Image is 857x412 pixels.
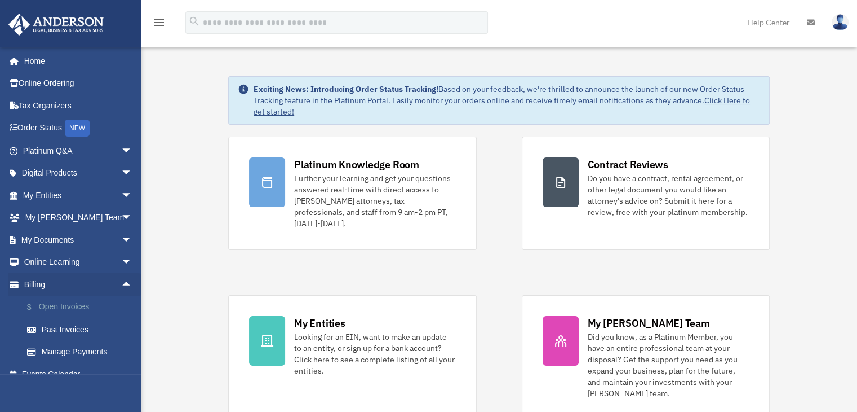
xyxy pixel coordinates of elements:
[8,50,144,72] a: Home
[588,157,668,172] div: Contract Reviews
[152,16,166,29] i: menu
[5,14,107,36] img: Anderson Advisors Platinum Portal
[254,95,750,117] a: Click Here to get started!
[121,229,144,252] span: arrow_drop_down
[294,316,345,330] div: My Entities
[121,207,144,230] span: arrow_drop_down
[588,173,749,218] div: Do you have a contract, rental agreement, or other legal document you would like an attorney's ad...
[8,207,149,229] a: My [PERSON_NAME] Teamarrow_drop_down
[8,162,149,185] a: Digital Productsarrow_drop_down
[65,120,90,137] div: NEW
[8,273,149,296] a: Billingarrow_drop_up
[121,273,144,296] span: arrow_drop_up
[188,15,201,28] i: search
[8,363,149,385] a: Events Calendar
[254,84,438,94] strong: Exciting News: Introducing Order Status Tracking!
[8,184,149,207] a: My Entitiesarrow_drop_down
[121,162,144,185] span: arrow_drop_down
[121,251,144,274] span: arrow_drop_down
[294,173,455,229] div: Further your learning and get your questions answered real-time with direct access to [PERSON_NAM...
[588,331,749,399] div: Did you know, as a Platinum Member, you have an entire professional team at your disposal? Get th...
[121,139,144,163] span: arrow_drop_down
[152,20,166,29] a: menu
[8,139,149,162] a: Platinum Q&Aarrow_drop_down
[8,117,149,140] a: Order StatusNEW
[294,331,455,376] div: Looking for an EIN, want to make an update to an entity, or sign up for a bank account? Click her...
[16,341,149,363] a: Manage Payments
[294,157,419,172] div: Platinum Knowledge Room
[8,94,149,117] a: Tax Organizers
[8,251,149,274] a: Online Learningarrow_drop_down
[16,318,149,341] a: Past Invoices
[16,296,149,319] a: $Open Invoices
[832,14,849,30] img: User Pic
[8,72,149,95] a: Online Ordering
[33,300,39,314] span: $
[522,137,770,250] a: Contract Reviews Do you have a contract, rental agreement, or other legal document you would like...
[588,316,710,330] div: My [PERSON_NAME] Team
[121,184,144,207] span: arrow_drop_down
[8,229,149,251] a: My Documentsarrow_drop_down
[228,137,476,250] a: Platinum Knowledge Room Further your learning and get your questions answered real-time with dire...
[254,84,760,117] div: Based on your feedback, we're thrilled to announce the launch of our new Order Status Tracking fe...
